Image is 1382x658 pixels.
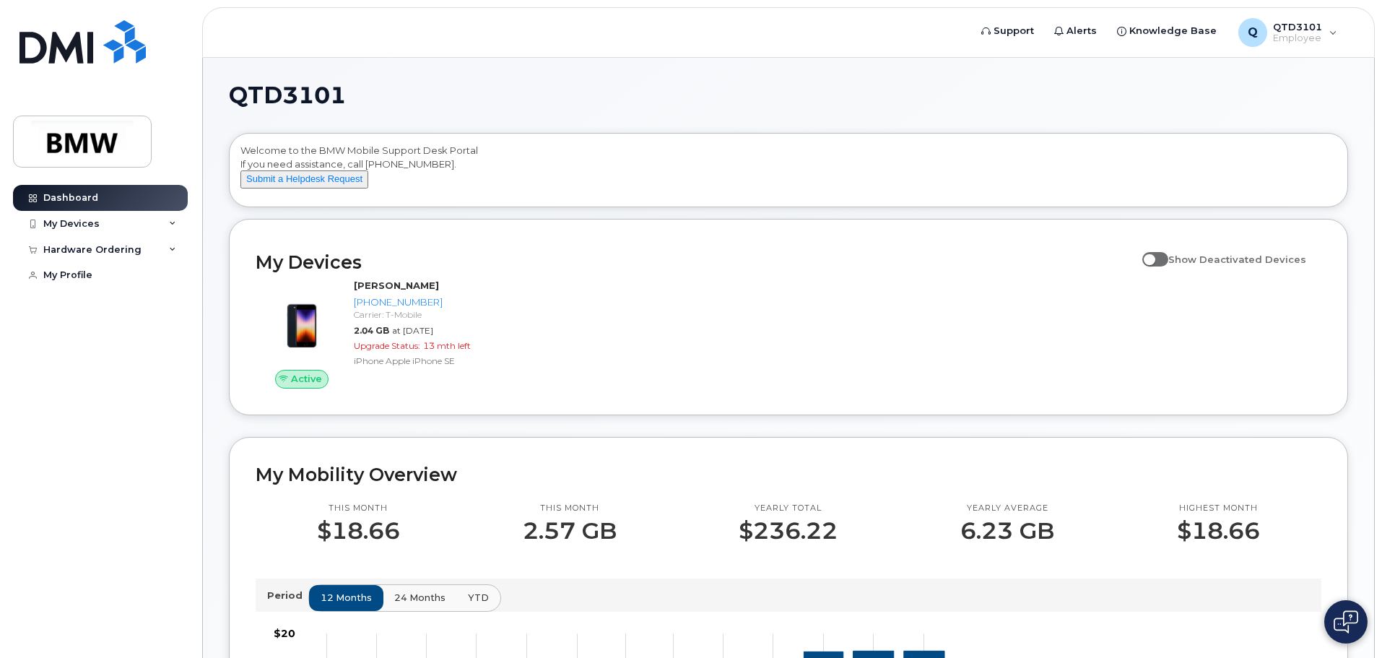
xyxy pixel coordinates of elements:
[291,372,322,386] span: Active
[256,279,509,389] a: Active[PERSON_NAME][PHONE_NUMBER]Carrier: T-Mobile2.04 GBat [DATE]Upgrade Status:13 mth leftiPhon...
[468,591,489,605] span: YTD
[392,325,433,336] span: at [DATE]
[1177,518,1260,544] p: $18.66
[394,591,446,605] span: 24 months
[354,340,420,351] span: Upgrade Status:
[739,518,838,544] p: $236.22
[1177,503,1260,514] p: Highest month
[240,170,368,189] button: Submit a Helpdesk Request
[267,286,336,355] img: image20231002-3703462-10zne2t.jpeg
[354,355,503,367] div: iPhone Apple iPhone SE
[317,503,400,514] p: This month
[354,308,503,321] div: Carrier: T-Mobile
[1168,254,1306,265] span: Show Deactivated Devices
[240,144,1337,202] div: Welcome to the BMW Mobile Support Desk Portal If you need assistance, call [PHONE_NUMBER].
[423,340,471,351] span: 13 mth left
[354,280,439,291] strong: [PERSON_NAME]
[256,464,1321,485] h2: My Mobility Overview
[739,503,838,514] p: Yearly total
[267,589,308,602] p: Period
[240,173,368,184] a: Submit a Helpdesk Request
[523,518,617,544] p: 2.57 GB
[1142,246,1154,257] input: Show Deactivated Devices
[1334,610,1358,633] img: Open chat
[229,85,346,106] span: QTD3101
[523,503,617,514] p: This month
[256,251,1135,273] h2: My Devices
[274,627,295,640] tspan: $20
[354,295,503,309] div: [PHONE_NUMBER]
[317,518,400,544] p: $18.66
[354,325,389,336] span: 2.04 GB
[960,518,1054,544] p: 6.23 GB
[960,503,1054,514] p: Yearly average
